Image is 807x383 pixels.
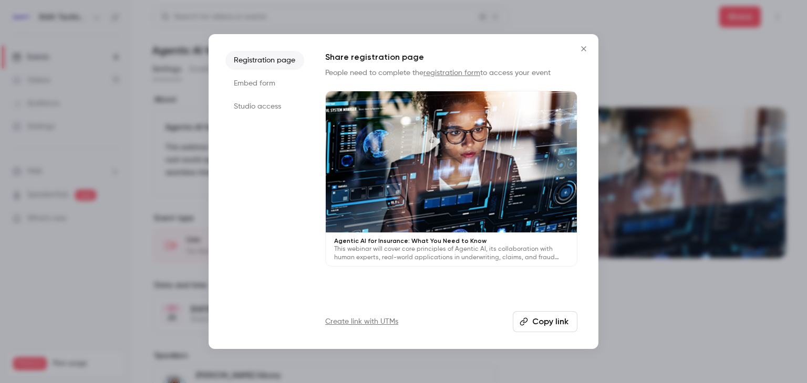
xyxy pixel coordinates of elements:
p: This webinar will cover core principles of Agentic AI, its collaboration with human experts, real... [334,245,568,262]
a: Agentic AI for Insurance: What You Need to KnowThis webinar will cover core principles of Agentic... [325,91,577,267]
li: Registration page [225,51,304,70]
li: Studio access [225,97,304,116]
h1: Share registration page [325,51,577,63]
a: Create link with UTMs [325,316,398,327]
button: Copy link [513,311,577,332]
p: People need to complete the to access your event [325,68,577,78]
a: registration form [423,69,480,77]
li: Embed form [225,74,304,93]
p: Agentic AI for Insurance: What You Need to Know [334,237,568,245]
button: Close [573,38,594,59]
